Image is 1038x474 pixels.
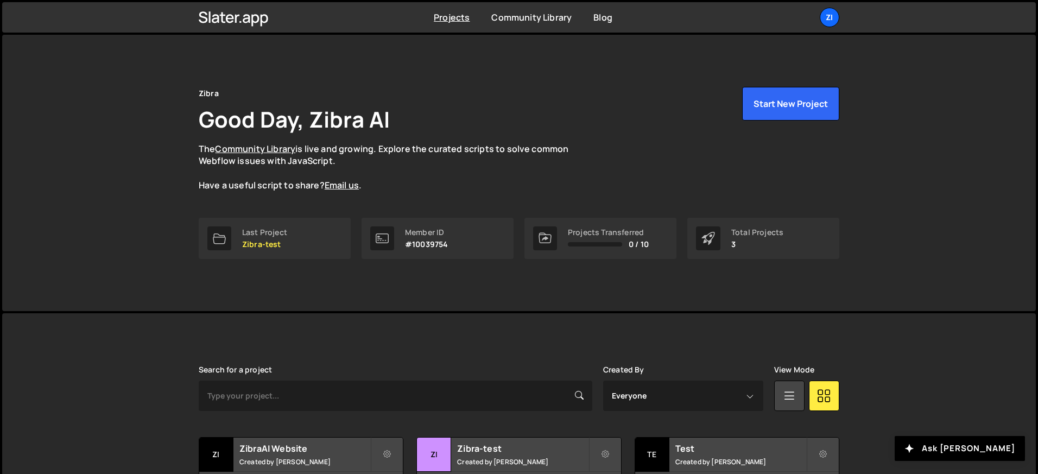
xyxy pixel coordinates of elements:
div: Total Projects [731,228,783,237]
p: The is live and growing. Explore the curated scripts to solve common Webflow issues with JavaScri... [199,143,590,192]
small: Created by [PERSON_NAME] [457,457,588,466]
div: Zibra [199,87,219,100]
button: Ask [PERSON_NAME] [895,436,1025,461]
h1: Good Day, Zibra AI [199,104,390,134]
span: 0 / 10 [629,240,649,249]
h2: ZibraAI Website [239,443,370,454]
p: #10039754 [405,240,448,249]
h2: Test [675,443,806,454]
a: Last Project Zibra-test [199,218,351,259]
label: View Mode [774,365,814,374]
h2: Zibra-test [457,443,588,454]
a: Blog [593,11,612,23]
a: Email us [325,179,359,191]
p: 3 [731,240,783,249]
small: Created by [PERSON_NAME] [239,457,370,466]
a: Projects [434,11,470,23]
small: Created by [PERSON_NAME] [675,457,806,466]
div: Projects Transferred [568,228,649,237]
a: Zi [820,8,839,27]
a: Community Library [491,11,572,23]
div: Te [635,438,669,472]
div: Last Project [242,228,287,237]
div: Member ID [405,228,448,237]
label: Search for a project [199,365,272,374]
p: Zibra-test [242,240,287,249]
div: Zi [417,438,451,472]
a: Community Library [215,143,295,155]
button: Start New Project [742,87,839,121]
div: Zi [199,438,233,472]
label: Created By [603,365,644,374]
input: Type your project... [199,381,592,411]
